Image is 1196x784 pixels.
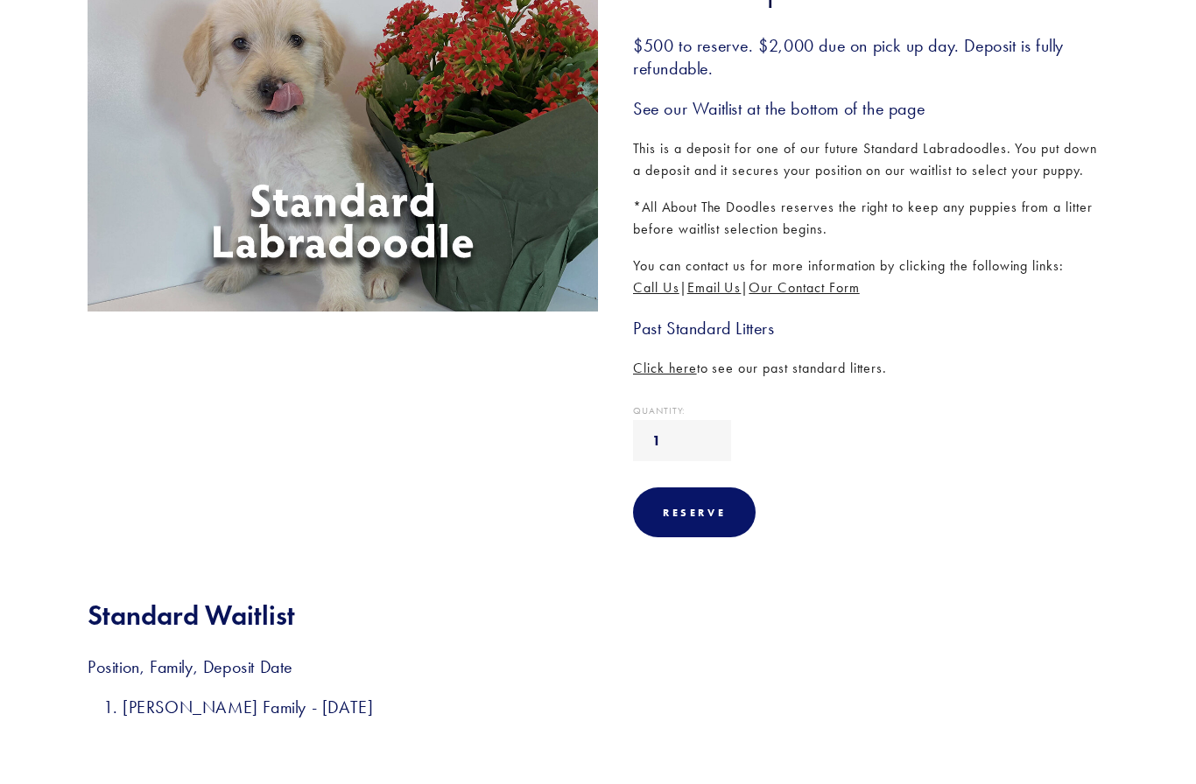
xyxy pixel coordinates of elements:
[633,138,1108,183] p: This is a deposit for one of our future Standard Labradoodles. You put down a deposit and it secu...
[749,280,859,297] a: Our Contact Form
[663,507,726,520] div: Reserve
[633,35,1108,80] h3: $500 to reserve. $2,000 due on pick up day. Deposit is fully refundable.
[633,488,756,538] div: Reserve
[687,280,742,297] a: Email Us
[88,599,1108,633] h2: Standard Waitlist
[633,318,1108,340] h3: Past Standard Litters
[633,421,731,462] input: Quantity
[123,696,1108,719] h3: [PERSON_NAME] Family - [DATE]
[633,407,1108,416] div: Quantity:
[633,197,1108,241] p: *All About The Doodles reserves the right to keep any puppies from a litter before waitlist selec...
[633,280,679,297] a: Call Us
[633,358,1108,381] p: to see our past standard litters.
[633,255,1108,300] p: You can contact us for more information by clicking the following links: | |
[633,98,1108,121] h3: See our Waitlist at the bottom of the page
[88,656,1108,679] h3: Position, Family, Deposit Date
[633,360,697,377] a: Click here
